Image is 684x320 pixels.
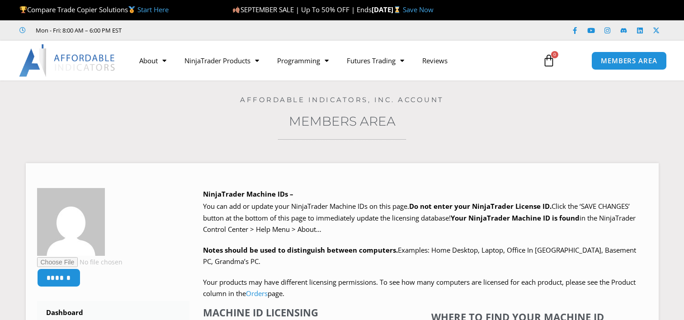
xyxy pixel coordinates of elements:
img: 🥇 [128,6,135,13]
iframe: Customer reviews powered by Trustpilot [134,26,270,35]
span: Mon - Fri: 8:00 AM – 6:00 PM EST [33,25,122,36]
a: Orders [246,289,268,298]
strong: Notes should be used to distinguish between computers. [203,245,398,254]
img: 🍂 [233,6,240,13]
a: Save Now [403,5,434,14]
a: Start Here [137,5,169,14]
span: MEMBERS AREA [601,57,657,64]
span: You can add or update your NinjaTrader Machine IDs on this page. [203,202,409,211]
img: 🏆 [20,6,27,13]
span: Examples: Home Desktop, Laptop, Office In [GEOGRAPHIC_DATA], Basement PC, Grandma’s PC. [203,245,636,266]
a: 0 [529,47,569,74]
img: LogoAI | Affordable Indicators – NinjaTrader [19,44,116,77]
span: 0 [551,51,558,58]
h4: Machine ID Licensing [203,306,382,318]
img: a64b93beb36b81f0f37a68a6948f81c94855c203967cdb295216adf4871c0393 [37,188,105,256]
nav: Menu [130,50,534,71]
a: Affordable Indicators, Inc. Account [240,95,444,104]
b: Do not enter your NinjaTrader License ID. [409,202,552,211]
a: Members Area [289,113,396,129]
strong: [DATE] [372,5,403,14]
a: Programming [268,50,338,71]
a: NinjaTrader Products [175,50,268,71]
span: Compare Trade Copier Solutions [19,5,169,14]
a: Reviews [413,50,457,71]
b: NinjaTrader Machine IDs – [203,189,293,198]
span: Click the ‘SAVE CHANGES’ button at the bottom of this page to immediately update the licensing da... [203,202,636,234]
img: ⌛ [394,6,401,13]
a: MEMBERS AREA [591,52,667,70]
span: Your products may have different licensing permissions. To see how many computers are licensed fo... [203,278,636,298]
a: About [130,50,175,71]
span: SEPTEMBER SALE | Up To 50% OFF | Ends [232,5,371,14]
strong: Your NinjaTrader Machine ID is found [451,213,580,222]
a: Futures Trading [338,50,413,71]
